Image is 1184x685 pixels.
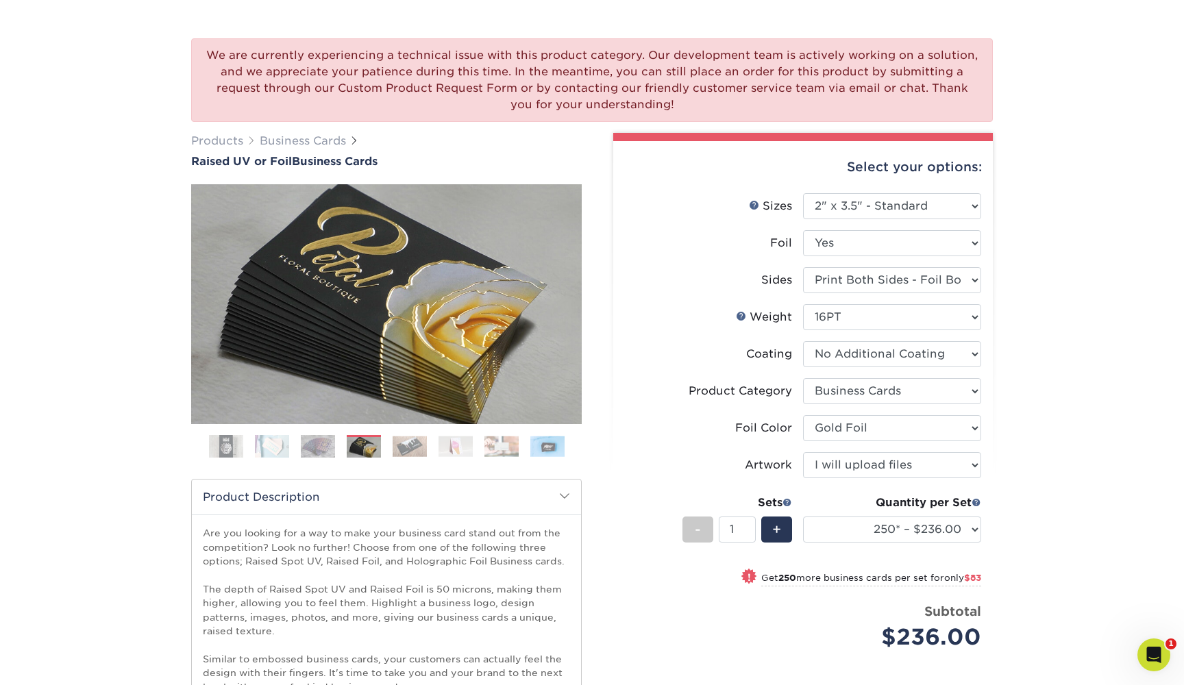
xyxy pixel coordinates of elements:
strong: Subtotal [924,603,981,619]
div: Artwork [745,457,792,473]
div: Sizes [749,198,792,214]
div: Sets [682,495,792,511]
img: Business Cards 01 [209,429,243,464]
div: Select your options: [624,141,982,193]
img: Business Cards 02 [255,434,289,458]
img: Raised UV or Foil 04 [191,169,582,439]
div: Weight [736,309,792,325]
img: Business Cards 06 [439,436,473,457]
div: Product Category [689,383,792,399]
span: only [944,573,981,583]
img: Business Cards 04 [347,436,381,460]
strong: 250 [778,573,796,583]
div: Sides [761,272,792,288]
span: ! [748,570,751,584]
iframe: Intercom live chat [1137,638,1170,671]
img: Business Cards 05 [393,436,427,457]
img: Business Cards 08 [530,436,565,457]
img: Business Cards 03 [301,434,335,458]
div: Quantity per Set [803,495,981,511]
span: + [772,519,781,540]
a: Business Cards [260,134,346,147]
div: Foil [770,235,792,251]
div: $236.00 [813,621,981,653]
div: Coating [746,346,792,362]
span: - [695,519,701,540]
span: $83 [964,573,981,583]
div: Foil Color [735,420,792,436]
div: We are currently experiencing a technical issue with this product category. Our development team ... [191,38,993,122]
small: Get more business cards per set for [761,573,981,586]
img: Business Cards 07 [484,436,519,457]
h1: Business Cards [191,155,582,168]
span: Raised UV or Foil [191,155,292,168]
iframe: Google Customer Reviews [3,643,116,680]
a: Products [191,134,243,147]
h2: Product Description [192,480,581,514]
a: Raised UV or FoilBusiness Cards [191,155,582,168]
span: 1 [1165,638,1176,649]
